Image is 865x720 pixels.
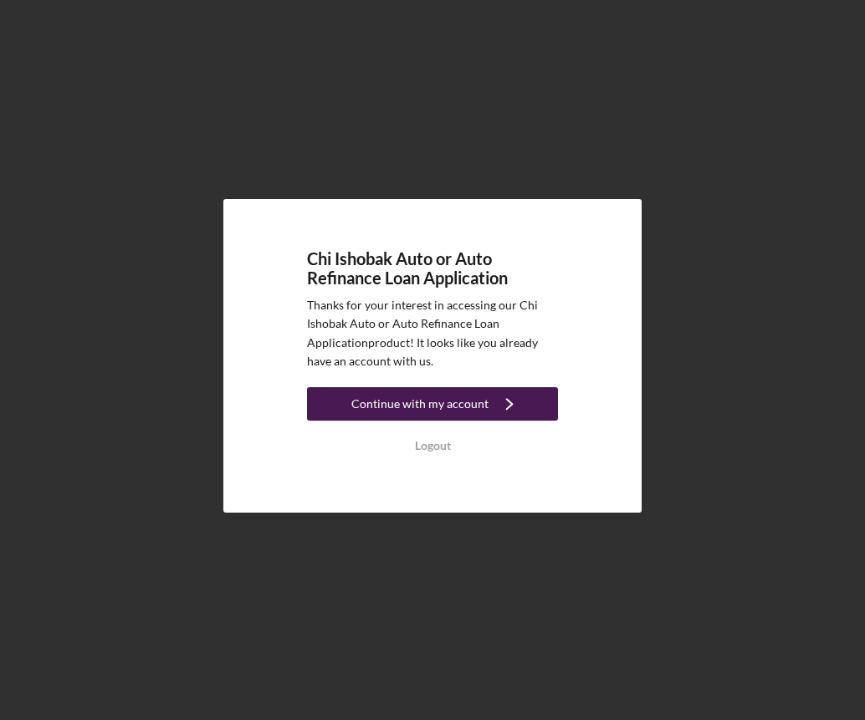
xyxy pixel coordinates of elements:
[351,387,489,421] div: Continue with my account
[307,296,558,371] p: Thanks for your interest in accessing our Chi Ishobak Auto or Auto Refinance Loan Application pro...
[307,387,558,425] a: Continue with my account
[307,387,558,421] button: Continue with my account
[307,249,558,288] h4: Chi Ishobak Auto or Auto Refinance Loan Application
[307,429,558,462] button: Logout
[415,429,451,462] div: Logout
